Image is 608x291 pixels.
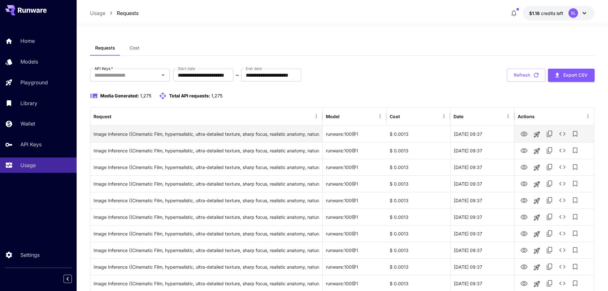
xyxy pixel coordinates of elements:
[178,66,195,71] label: Start date
[94,66,113,71] label: API Keys
[323,209,387,225] div: runware:100@1
[454,114,463,119] div: Date
[387,142,450,159] div: $ 0.0013
[387,126,450,142] div: $ 0.0013
[518,227,530,240] button: View
[569,227,582,240] button: Add to library
[530,244,543,257] button: Launch in playground
[518,114,535,119] div: Actions
[548,69,595,82] button: Export CSV
[450,258,514,275] div: 03 Oct, 2025 09:37
[323,192,387,209] div: runware:100@1
[236,71,239,79] p: ~
[159,71,168,80] button: Open
[530,261,543,274] button: Launch in playground
[94,259,319,275] div: Click to copy prompt
[450,209,514,225] div: 03 Oct, 2025 09:37
[323,175,387,192] div: runware:100@1
[541,11,563,16] span: credits left
[112,112,121,121] button: Sort
[543,177,556,190] button: Copy TaskUUID
[94,192,319,209] div: Click to copy prompt
[323,159,387,175] div: runware:100@1
[543,227,556,240] button: Copy TaskUUID
[556,177,569,190] button: See details
[556,161,569,173] button: See details
[543,277,556,290] button: Copy TaskUUID
[323,258,387,275] div: runware:100@1
[94,176,319,192] div: Click to copy prompt
[556,227,569,240] button: See details
[504,112,513,121] button: Menu
[20,79,48,86] p: Playground
[583,112,592,121] button: Menu
[518,260,530,273] button: View
[401,112,409,121] button: Sort
[569,211,582,223] button: Add to library
[543,244,556,257] button: Copy TaskUUID
[543,161,556,173] button: Copy TaskUUID
[387,258,450,275] div: $ 0.0013
[169,93,210,98] span: Total API requests:
[556,194,569,207] button: See details
[464,112,473,121] button: Sort
[518,144,530,157] button: View
[530,228,543,241] button: Launch in playground
[543,260,556,273] button: Copy TaskUUID
[100,93,139,98] span: Media Generated:
[569,161,582,173] button: Add to library
[556,144,569,157] button: See details
[95,45,115,51] span: Requests
[507,69,545,82] button: Refresh
[323,142,387,159] div: runware:100@1
[94,114,111,119] div: Request
[130,45,139,51] span: Cost
[543,127,556,140] button: Copy TaskUUID
[94,242,319,258] div: Click to copy prompt
[387,225,450,242] div: $ 0.0013
[530,211,543,224] button: Launch in playground
[569,144,582,157] button: Add to library
[90,9,139,17] nav: breadcrumb
[376,112,385,121] button: Menu
[556,277,569,290] button: See details
[530,278,543,290] button: Launch in playground
[20,141,41,148] p: API Keys
[569,260,582,273] button: Add to library
[518,160,530,173] button: View
[569,277,582,290] button: Add to library
[450,175,514,192] div: 03 Oct, 2025 09:37
[569,244,582,257] button: Add to library
[387,192,450,209] div: $ 0.0013
[117,9,139,17] a: Requests
[94,209,319,225] div: Click to copy prompt
[390,114,400,119] div: Cost
[68,273,77,285] div: Collapse sidebar
[543,194,556,207] button: Copy TaskUUID
[530,195,543,207] button: Launch in playground
[450,242,514,258] div: 03 Oct, 2025 09:37
[523,6,595,20] button: $1.17607RL
[530,178,543,191] button: Launch in playground
[20,99,37,107] p: Library
[556,244,569,257] button: See details
[64,275,72,283] button: Collapse sidebar
[387,242,450,258] div: $ 0.0013
[323,242,387,258] div: runware:100@1
[90,9,105,17] a: Usage
[569,177,582,190] button: Add to library
[312,112,321,121] button: Menu
[94,126,319,142] div: Click to copy prompt
[94,142,319,159] div: Click to copy prompt
[543,211,556,223] button: Copy TaskUUID
[20,251,40,259] p: Settings
[20,37,35,45] p: Home
[387,159,450,175] div: $ 0.0013
[556,260,569,273] button: See details
[518,243,530,257] button: View
[518,194,530,207] button: View
[518,277,530,290] button: View
[530,128,543,141] button: Launch in playground
[529,10,563,17] div: $1.17607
